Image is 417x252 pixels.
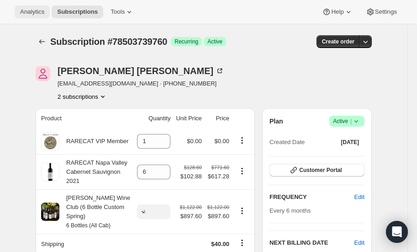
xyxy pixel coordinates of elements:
[322,38,354,45] span: Create order
[59,193,132,230] div: [PERSON_NAME] Wine Club (6 Bottle Custom Spring)
[174,38,198,45] span: Recurring
[184,165,202,170] small: $128.60
[299,166,342,174] span: Customer Portal
[235,135,249,145] button: Product actions
[207,212,229,221] span: $897.60
[187,138,202,145] span: $0.00
[317,35,360,48] button: Create order
[59,137,129,146] div: RARECAT VIP Member
[36,108,134,129] th: Product
[180,204,202,210] small: $1,122.00
[180,172,202,181] span: $102.88
[269,193,354,202] h2: FREQUENCY
[211,165,229,170] small: $771.60
[269,238,354,247] h2: NEXT BILLING DATE
[331,8,343,16] span: Help
[354,193,364,202] span: Edit
[269,117,283,126] h2: Plan
[20,8,44,16] span: Analytics
[269,138,305,147] span: Created Date
[269,207,311,214] span: Every 6 months
[317,5,358,18] button: Help
[105,5,139,18] button: Tools
[41,203,59,221] img: product img
[375,8,397,16] span: Settings
[350,118,352,125] span: |
[360,5,402,18] button: Settings
[15,5,50,18] button: Analytics
[341,139,359,146] span: [DATE]
[173,108,204,129] th: Unit Price
[235,206,249,216] button: Product actions
[50,37,167,47] span: Subscription #78503739760
[235,166,249,176] button: Product actions
[335,136,364,149] button: [DATE]
[41,132,59,150] img: product img
[59,158,132,186] div: RARECAT Napa Valley Cabernet Sauvignon 2021
[235,238,249,248] button: Shipping actions
[58,66,224,75] div: [PERSON_NAME] [PERSON_NAME]
[66,222,111,229] small: 6 Bottles (All Cab)
[111,8,125,16] span: Tools
[58,92,107,101] button: Product actions
[269,164,364,177] button: Customer Portal
[333,117,361,126] span: Active
[180,212,202,221] span: $897.60
[36,35,48,48] button: Subscriptions
[207,204,229,210] small: $1,122.00
[207,38,222,45] span: Active
[41,163,59,181] img: product img
[36,66,50,81] span: John Dillaway
[349,190,370,204] button: Edit
[58,79,224,88] span: [EMAIL_ADDRESS][DOMAIN_NAME] · [PHONE_NUMBER]
[211,241,229,247] span: $40.00
[207,172,229,181] span: $617.28
[57,8,98,16] span: Subscriptions
[52,5,103,18] button: Subscriptions
[214,138,229,145] span: $0.00
[386,221,408,243] div: Open Intercom Messenger
[134,108,173,129] th: Quantity
[205,108,232,129] th: Price
[354,238,364,247] button: Edit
